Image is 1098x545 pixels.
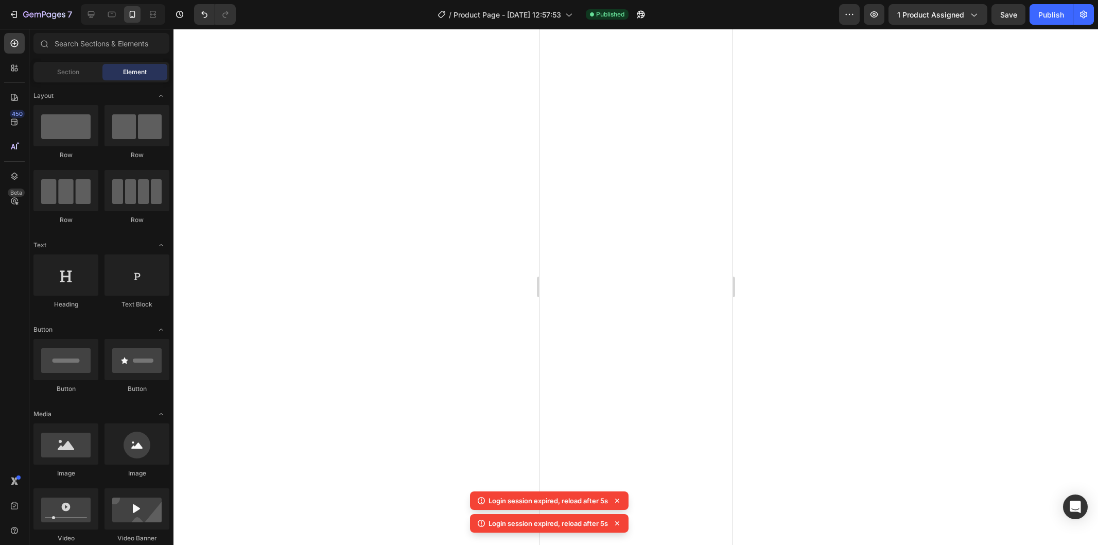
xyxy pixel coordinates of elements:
[33,215,98,225] div: Row
[33,33,169,54] input: Search Sections & Elements
[33,384,98,394] div: Button
[1038,9,1064,20] div: Publish
[10,110,25,118] div: 450
[1063,495,1088,519] div: Open Intercom Messenger
[489,496,608,506] p: Login session expired, reload after 5s
[153,406,169,422] span: Toggle open
[888,4,987,25] button: 1 product assigned
[991,4,1025,25] button: Save
[104,384,169,394] div: Button
[449,9,451,20] span: /
[104,469,169,478] div: Image
[104,150,169,160] div: Row
[454,9,561,20] span: Product Page - [DATE] 12:57:53
[153,237,169,253] span: Toggle open
[194,4,236,25] div: Undo/Redo
[153,321,169,338] span: Toggle open
[67,8,72,21] p: 7
[153,88,169,104] span: Toggle open
[4,4,77,25] button: 7
[489,518,608,529] p: Login session expired, reload after 5s
[897,9,964,20] span: 1 product assigned
[8,189,25,197] div: Beta
[104,215,169,225] div: Row
[33,534,98,543] div: Video
[33,325,53,334] span: Button
[33,241,46,250] span: Text
[104,300,169,309] div: Text Block
[1000,10,1017,19] span: Save
[596,10,624,19] span: Published
[539,29,733,545] iframe: Design area
[33,469,98,478] div: Image
[33,300,98,309] div: Heading
[33,91,54,100] span: Layout
[123,67,147,77] span: Element
[57,67,79,77] span: Section
[33,410,51,419] span: Media
[104,534,169,543] div: Video Banner
[33,150,98,160] div: Row
[1030,4,1073,25] button: Publish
